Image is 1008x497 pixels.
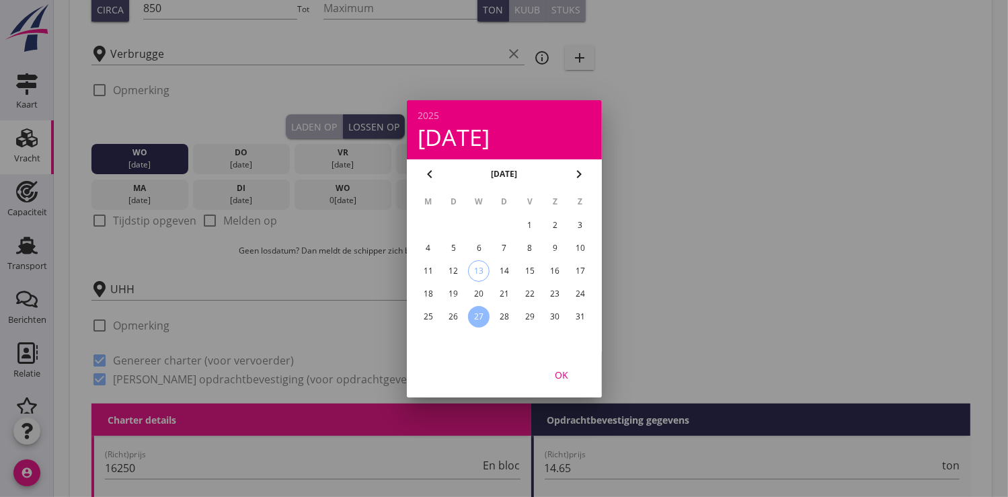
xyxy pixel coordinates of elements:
[568,190,592,213] th: Z
[493,260,514,282] button: 14
[492,190,516,213] th: D
[418,126,591,149] div: [DATE]
[442,260,464,282] button: 12
[544,215,566,236] button: 2
[442,283,464,305] button: 19
[417,260,438,282] button: 11
[468,306,490,328] button: 27
[493,237,514,259] button: 7
[518,237,540,259] button: 8
[493,283,514,305] button: 21
[493,306,514,328] button: 28
[487,164,521,184] button: [DATE]
[442,237,464,259] button: 5
[416,190,440,213] th: M
[518,306,540,328] button: 29
[570,306,591,328] button: 31
[570,215,591,236] button: 3
[532,362,591,387] button: OK
[543,190,567,213] th: Z
[417,306,438,328] button: 25
[517,190,541,213] th: V
[518,260,540,282] button: 15
[422,166,438,182] i: chevron_left
[544,306,566,328] button: 30
[441,190,465,213] th: D
[543,367,580,381] div: OK
[544,260,566,282] button: 16
[570,283,591,305] button: 24
[418,111,591,120] div: 2025
[417,283,438,305] button: 18
[442,306,464,328] button: 26
[518,215,540,236] button: 1
[544,283,566,305] button: 23
[469,261,489,281] div: 13
[570,260,591,282] button: 17
[570,237,591,259] button: 10
[544,237,566,259] button: 9
[571,166,587,182] i: chevron_right
[417,237,438,259] button: 4
[467,190,491,213] th: W
[468,237,490,259] button: 6
[518,283,540,305] button: 22
[468,260,490,282] button: 13
[468,283,490,305] button: 20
